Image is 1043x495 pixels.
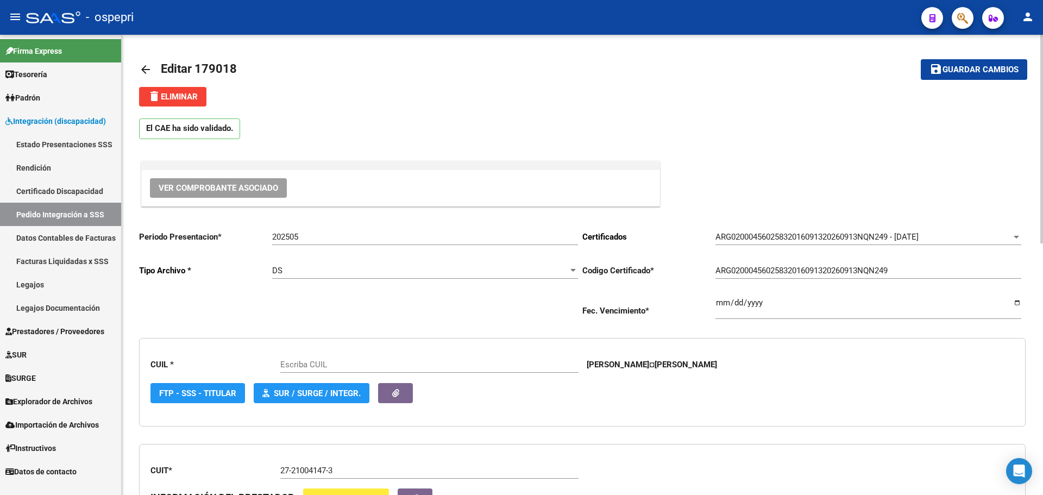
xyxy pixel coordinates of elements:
[943,65,1019,75] span: Guardar cambios
[139,87,206,106] button: Eliminar
[148,90,161,103] mat-icon: delete
[139,118,240,139] p: El CAE ha sido validado.
[5,396,92,408] span: Explorador de Archivos
[148,92,198,102] span: Eliminar
[582,305,715,317] p: Fec. Vencimiento
[5,115,106,127] span: Integración (discapacidad)
[5,325,104,337] span: Prestadores / Proveedores
[5,92,40,104] span: Padrón
[5,349,27,361] span: SUR
[582,265,715,277] p: Codigo Certificado
[5,419,99,431] span: Importación de Archivos
[1021,10,1034,23] mat-icon: person
[5,372,36,384] span: SURGE
[5,466,77,478] span: Datos de contacto
[254,383,369,403] button: SUR / SURGE / INTEGR.
[582,231,715,243] p: Certificados
[929,62,943,76] mat-icon: save
[9,10,22,23] mat-icon: menu
[86,5,134,29] span: - ospepri
[715,232,919,242] span: ARG02000456025832016091320260913NQN249 - [DATE]
[161,62,237,76] span: Editar 179018
[274,389,361,398] span: SUR / SURGE / INTEGR.
[5,68,47,80] span: Tesorería
[272,266,282,275] span: DS
[150,359,280,371] p: CUIL *
[150,465,280,477] p: CUIT
[139,231,272,243] p: Periodo Presentacion
[159,389,236,398] span: FTP - SSS - Titular
[587,359,717,371] p: [PERSON_NAME]¤[PERSON_NAME]
[5,442,56,454] span: Instructivos
[159,183,278,193] span: Ver Comprobante Asociado
[1006,458,1032,484] div: Open Intercom Messenger
[150,178,287,198] button: Ver Comprobante Asociado
[921,59,1027,79] button: Guardar cambios
[139,265,272,277] p: Tipo Archivo *
[150,383,245,403] button: FTP - SSS - Titular
[5,45,62,57] span: Firma Express
[139,63,152,76] mat-icon: arrow_back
